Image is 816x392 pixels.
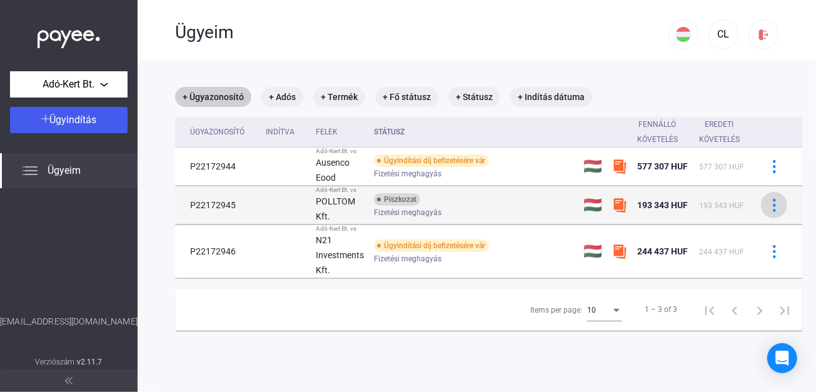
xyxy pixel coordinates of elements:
button: more-blue [761,153,787,179]
mat-chip: + Ügyazonosító [175,87,251,107]
img: white-payee-white-dot.svg [38,23,100,49]
th: Státusz [369,117,578,148]
img: logout-red [757,28,770,41]
button: Adó-Kert Bt. [10,71,128,98]
button: HU [668,19,698,49]
span: Fizetési meghagyás [374,251,441,266]
div: Fennálló követelés [637,117,689,147]
mat-chip: + Fő státusz [375,87,438,107]
span: 193 343 HUF [699,201,744,210]
div: Ügyazonosító [190,124,244,139]
div: Felek [316,124,364,139]
span: 577 307 HUF [637,161,688,171]
span: Fizetési meghagyás [374,205,441,220]
div: Fennálló követelés [637,117,678,147]
strong: v2.11.7 [77,358,103,366]
div: Adó-Kert Bt. vs [316,148,364,155]
strong: Ausenco Eood [316,158,350,183]
div: Felek [316,124,338,139]
div: Piszkozat [374,193,420,206]
strong: POLLTOM Kft. [316,196,355,221]
div: 1 – 3 of 3 [645,302,677,317]
div: Adó-Kert Bt. vs [316,225,364,233]
img: plus-white.svg [41,114,50,123]
td: 🇭🇺 [578,186,607,224]
span: 577 307 HUF [699,163,744,171]
div: Indítva [266,124,306,139]
td: P22172944 [175,148,261,186]
img: more-blue [768,199,781,212]
img: szamlazzhu-mini [612,159,627,174]
span: Fizetési meghagyás [374,166,441,181]
button: more-blue [761,192,787,218]
span: 244 437 HUF [699,248,744,256]
button: Previous page [722,297,747,322]
td: 🇭🇺 [578,148,607,186]
td: P22172946 [175,225,261,278]
span: 193 343 HUF [637,200,688,210]
img: more-blue [768,245,781,258]
img: more-blue [768,160,781,173]
span: Adó-Kert Bt. [43,77,95,92]
div: Ügyeim [175,22,668,43]
div: Eredeti követelés [699,117,751,147]
button: First page [697,297,722,322]
img: HU [676,27,691,42]
div: Ügyindítási díj befizetésére vár [374,154,489,167]
img: arrow-double-left-grey.svg [65,377,73,384]
mat-chip: + Termék [313,87,365,107]
mat-chip: + Státusz [448,87,500,107]
div: CL [713,27,734,42]
mat-chip: + Indítás dátuma [510,87,592,107]
div: Indítva [266,124,295,139]
mat-chip: + Adós [261,87,303,107]
div: Items per page: [530,303,582,318]
button: more-blue [761,238,787,264]
button: Last page [772,297,797,322]
button: Ügyindítás [10,107,128,133]
img: szamlazzhu-mini [612,198,627,213]
td: P22172945 [175,186,261,224]
span: 244 437 HUF [637,246,688,256]
button: logout-red [748,19,778,49]
mat-select: Items per page: [587,302,622,317]
div: Ügyindítási díj befizetésére vár [374,239,489,252]
td: 🇭🇺 [578,225,607,278]
span: Ügyindítás [50,114,97,126]
div: Open Intercom Messenger [767,343,797,373]
div: Eredeti követelés [699,117,740,147]
button: Next page [747,297,772,322]
div: Ügyazonosító [190,124,256,139]
img: szamlazzhu-mini [612,244,627,259]
span: Ügyeim [48,163,81,178]
button: CL [708,19,738,49]
img: list.svg [23,163,38,178]
strong: N21 Investments Kft. [316,235,364,275]
span: 10 [587,306,596,314]
div: Adó-Kert Bt. vs [316,186,364,194]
